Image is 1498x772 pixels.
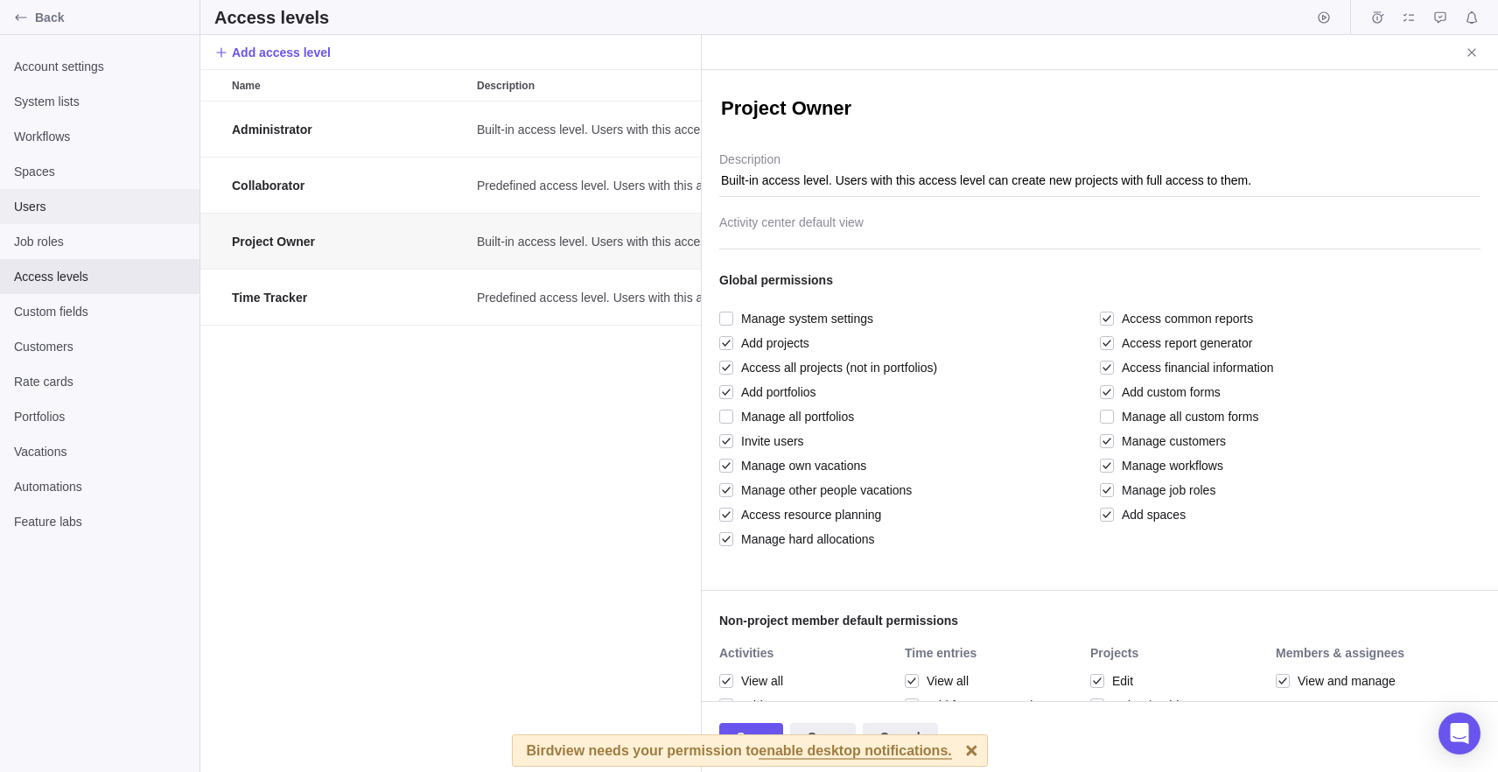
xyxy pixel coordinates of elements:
span: Manage hard allocations [733,527,875,551]
div: Administrator [225,102,470,157]
span: Add portfolios [733,380,816,404]
span: Add access level [214,40,331,65]
span: Manage workflows [1114,453,1223,478]
span: Save [737,726,766,747]
div: Access all projects (not in portfolios) [719,355,1091,380]
span: Close [1459,40,1484,65]
div: Invite users [719,429,1091,453]
span: Project Owner [232,233,315,250]
span: View all [919,669,969,693]
div: Manage system settings [719,306,1091,331]
div: Collaborator [225,158,470,213]
div: Description [470,158,995,214]
span: Predefined access level. Users with this access level can access/view own activities and edit own... [477,289,995,306]
a: Approval requests [1428,13,1452,27]
div: Add [719,693,896,718]
span: Manage all portfolios [733,404,854,429]
span: Manage own vacations [733,453,866,478]
span: Delete/Archive [1104,693,1192,718]
span: Predefined access level. Users with this access level can create new activities and edit own assi... [477,177,995,194]
span: Access financial information [1114,355,1274,380]
span: Administrator [232,121,312,138]
div: Delete/Archive [1090,693,1267,718]
span: Add for someone else [919,693,1046,718]
div: Add custom forms [1100,380,1472,404]
div: Built-in access level. Users with this access level have full access to all projects and system s... [470,102,995,157]
div: Manage customers [1100,429,1472,453]
span: Edit [1104,669,1133,693]
span: Manage other people vacations [733,478,912,502]
span: Workflows [14,128,185,145]
textarea: Description [719,152,1480,197]
div: View all [905,669,1081,693]
div: Time Tracker [225,270,470,325]
div: Activities [719,647,896,662]
span: Manage job roles [1114,478,1215,502]
span: Back [35,9,192,26]
div: Predefined access level. Users with this access level can create new activities and edit own assi... [470,158,995,213]
div: Built-in access level. Users with this access level can create new projects with full access to t... [470,214,995,269]
div: Manage all portfolios [719,404,1091,429]
span: Cancel [863,723,938,751]
div: Predefined access level. Users with this access level can access/view own activities and edit own... [470,270,995,325]
div: Add spaces [1100,502,1472,527]
div: Name [225,270,470,326]
div: Open Intercom Messenger [1438,712,1480,754]
a: My assignments [1396,13,1421,27]
div: Non-project member default permissions [702,590,1498,647]
div: Add projects [719,331,1091,355]
span: Access report generator [1114,331,1252,355]
span: Customers [14,338,185,355]
div: grid [200,102,701,772]
span: Add access level [232,44,331,61]
span: Portfolios [14,408,185,425]
div: View all [719,669,896,693]
div: Manage all custom forms [1100,404,1472,429]
span: Name [232,77,261,95]
span: Time logs [1365,5,1389,30]
span: Rate cards [14,373,185,390]
div: Name [225,70,470,101]
div: Add portfolios [719,380,1091,404]
div: Access report generator [1100,331,1472,355]
div: Manage other people vacations [719,478,1091,502]
div: Birdview needs your permission to [526,735,951,766]
span: Custom fields [14,303,185,320]
span: Collaborator [232,177,304,194]
span: Automations [14,478,185,495]
div: Name [225,214,470,270]
span: Built-in access level. Users with this access level have full access to all projects and system s... [477,121,995,138]
span: Vacations [14,443,185,460]
span: Built-in access level. Users with this access level can create new projects with full access to t... [477,233,995,250]
div: Members & assignees [1276,647,1452,662]
div: Manage own vacations [719,453,1091,478]
div: Description [470,102,995,158]
span: Spaces [14,163,185,180]
span: enable desktop notifications. [759,744,951,760]
h2: Access levels [214,5,329,30]
span: Invite users [733,429,804,453]
div: Access financial information [1100,355,1472,380]
div: Name [225,158,470,214]
div: Description [470,214,995,270]
span: View all [733,669,783,693]
span: Add custom forms [1114,380,1221,404]
span: Users [14,198,185,215]
div: Manage workflows [1100,453,1472,478]
span: Access levels [14,268,185,285]
span: Approval requests [1428,5,1452,30]
span: Access resource planning [733,502,881,527]
span: Cancel [880,726,920,747]
div: Project Owner [225,214,470,269]
span: Description [477,77,535,95]
span: Access common reports [1114,306,1253,331]
span: Manage all custom forms [1114,404,1258,429]
div: Add for someone else [905,693,1081,718]
div: Description [470,270,995,326]
span: Save [719,723,783,751]
span: Account settings [14,58,185,75]
div: Global permissions [719,250,1480,306]
span: Add spaces [1114,502,1186,527]
div: Manage hard allocations [719,527,1091,551]
span: View and manage [1290,669,1396,693]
